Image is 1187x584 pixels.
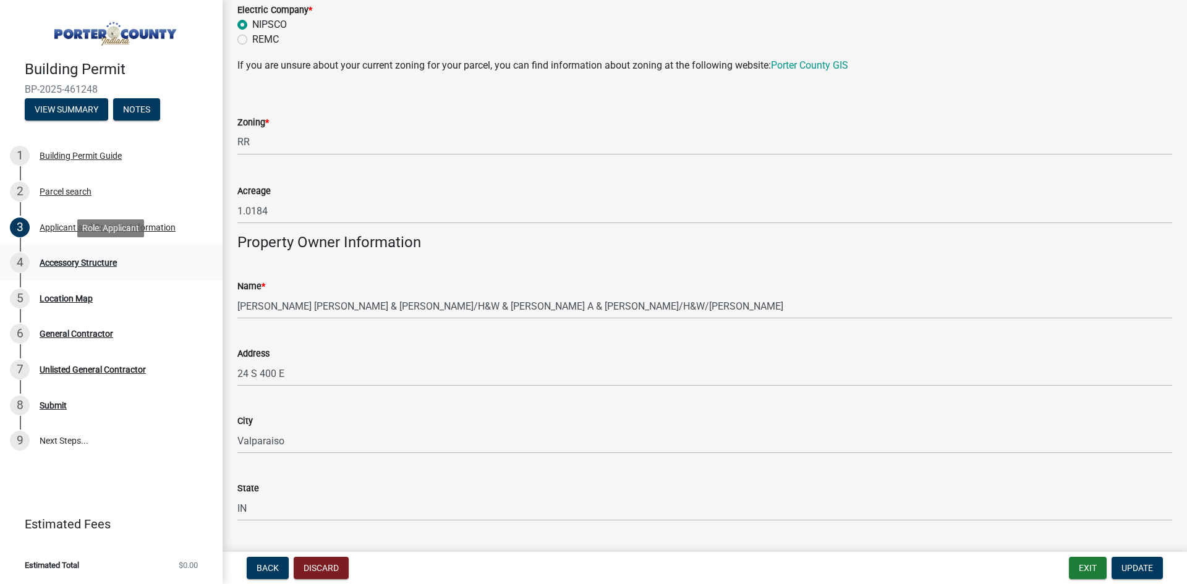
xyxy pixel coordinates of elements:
[237,282,265,291] label: Name
[179,561,198,569] span: $0.00
[10,218,30,237] div: 3
[10,512,203,536] a: Estimated Fees
[25,13,203,48] img: Porter County, Indiana
[237,58,1172,73] p: If you are unsure about your current zoning for your parcel, you can find information about zonin...
[237,234,1172,252] h4: Property Owner Information
[237,6,312,15] label: Electric Company
[237,417,253,426] label: City
[1121,563,1153,573] span: Update
[40,151,122,160] div: Building Permit Guide
[257,563,279,573] span: Back
[252,32,279,47] label: REMC
[25,98,108,121] button: View Summary
[237,187,271,196] label: Acreage
[40,294,93,303] div: Location Map
[237,119,269,127] label: Zoning
[40,258,117,267] div: Accessory Structure
[40,187,91,196] div: Parcel search
[10,431,30,451] div: 9
[25,61,213,78] h4: Building Permit
[10,324,30,344] div: 6
[252,17,287,32] label: NIPSCO
[25,83,198,95] span: BP-2025-461248
[40,329,113,338] div: General Contractor
[77,219,144,237] div: Role: Applicant
[25,561,79,569] span: Estimated Total
[247,557,289,579] button: Back
[10,182,30,201] div: 2
[10,253,30,273] div: 4
[113,98,160,121] button: Notes
[40,365,146,374] div: Unlisted General Contractor
[1112,557,1163,579] button: Update
[294,557,349,579] button: Discard
[237,485,259,493] label: State
[237,350,270,358] label: Address
[40,223,176,232] div: Applicant and Property Information
[10,396,30,415] div: 8
[25,105,108,115] wm-modal-confirm: Summary
[113,105,160,115] wm-modal-confirm: Notes
[771,59,848,71] a: Porter County GIS
[10,289,30,308] div: 5
[1069,557,1107,579] button: Exit
[40,401,67,410] div: Submit
[10,360,30,379] div: 7
[10,146,30,166] div: 1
